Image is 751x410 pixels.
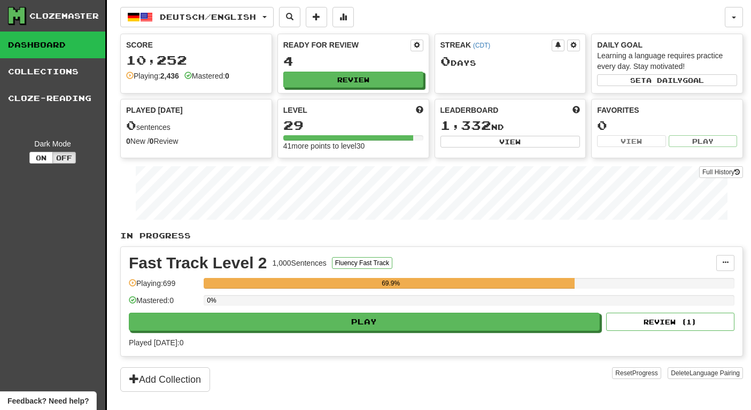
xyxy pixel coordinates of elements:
[416,105,423,115] span: Score more points to level up
[126,40,266,50] div: Score
[150,137,154,145] strong: 0
[440,55,580,68] div: Day s
[126,118,136,133] span: 0
[52,152,76,164] button: Off
[597,135,665,147] button: View
[440,53,451,68] span: 0
[120,230,743,241] p: In Progress
[283,141,423,151] div: 41 more points to level 30
[126,53,266,67] div: 10,252
[279,7,300,27] button: Search sentences
[646,76,683,84] span: a daily
[332,257,392,269] button: Fluency Fast Track
[8,138,97,149] div: Dark Mode
[129,255,267,271] div: Fast Track Level 2
[129,338,183,347] span: Played [DATE]: 0
[126,105,183,115] span: Played [DATE]
[690,369,740,377] span: Language Pairing
[129,313,600,331] button: Play
[129,278,198,296] div: Playing: 699
[597,40,737,50] div: Daily Goal
[283,119,423,132] div: 29
[29,152,53,164] button: On
[207,278,575,289] div: 69.9%
[669,135,737,147] button: Play
[597,119,737,132] div: 0
[160,12,256,21] span: Deutsch / English
[632,369,658,377] span: Progress
[440,118,491,133] span: 1,332
[160,72,179,80] strong: 2,436
[332,7,354,27] button: More stats
[597,74,737,86] button: Seta dailygoal
[129,295,198,313] div: Mastered: 0
[273,258,327,268] div: 1,000 Sentences
[126,137,130,145] strong: 0
[440,105,499,115] span: Leaderboard
[283,40,411,50] div: Ready for Review
[440,40,552,50] div: Streak
[126,136,266,146] div: New / Review
[597,105,737,115] div: Favorites
[225,72,229,80] strong: 0
[29,11,99,21] div: Clozemaster
[440,136,580,148] button: View
[699,166,743,178] a: Full History
[283,105,307,115] span: Level
[612,367,661,379] button: ResetProgress
[306,7,327,27] button: Add sentence to collection
[7,396,89,406] span: Open feedback widget
[440,119,580,133] div: nd
[668,367,743,379] button: DeleteLanguage Pairing
[473,42,490,49] a: (CDT)
[597,50,737,72] div: Learning a language requires practice every day. Stay motivated!
[120,7,274,27] button: Deutsch/English
[184,71,229,81] div: Mastered:
[283,55,423,68] div: 4
[283,72,423,88] button: Review
[572,105,580,115] span: This week in points, UTC
[120,367,210,392] button: Add Collection
[606,313,734,331] button: Review (1)
[126,71,179,81] div: Playing:
[126,119,266,133] div: sentences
